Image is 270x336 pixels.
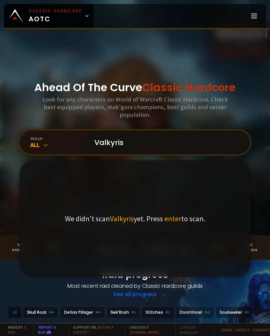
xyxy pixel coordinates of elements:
[69,325,121,335] span: Support me,
[41,95,230,118] h3: Look for any characters on World of Warcraft Classic Hardcore. Check best equipped players, mak'g...
[175,306,214,318] div: Doomhowl
[65,214,205,223] p: We didn't scan yet. Press to scan.
[96,310,101,315] small: NA
[38,325,56,335] a: Report a bug
[166,310,170,315] small: EU
[90,130,242,154] input: Search a character...
[205,310,210,315] small: NA
[60,306,105,318] div: Defias Pillager
[30,136,86,141] div: realm
[113,290,157,298] a: See all progress
[8,268,262,282] h1: Raid progress
[4,325,30,335] span: Made by
[132,310,136,315] small: EU
[29,8,82,24] span: AOTC
[252,327,270,332] a: Consent
[4,4,93,28] a: Classic HardcoreAOTC
[220,327,233,332] a: Terms
[141,306,174,318] div: Stitches
[30,141,86,149] div: All
[8,325,26,335] a: a fan
[215,306,253,318] div: Soulseeker
[49,310,54,315] small: NA
[142,80,236,95] span: Classic Hardcore
[8,282,262,290] h4: Most recent raid cleaned by Classic Hardcore guilds
[106,306,140,318] div: Nek'Rosh
[235,327,250,332] a: Privacy
[34,80,236,95] h1: Ahead Of The Curve
[245,310,249,315] small: EU
[164,214,181,223] span: enter
[125,325,171,335] span: Checkout
[73,325,114,335] a: Buy me a coffee
[8,306,21,318] div: All
[110,214,134,223] span: Valkyris
[130,330,159,335] a: [DOMAIN_NAME]
[23,306,58,318] div: Skull Rock
[175,325,209,335] span: v. d752d5 - production
[29,8,82,14] small: Classic Hardcore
